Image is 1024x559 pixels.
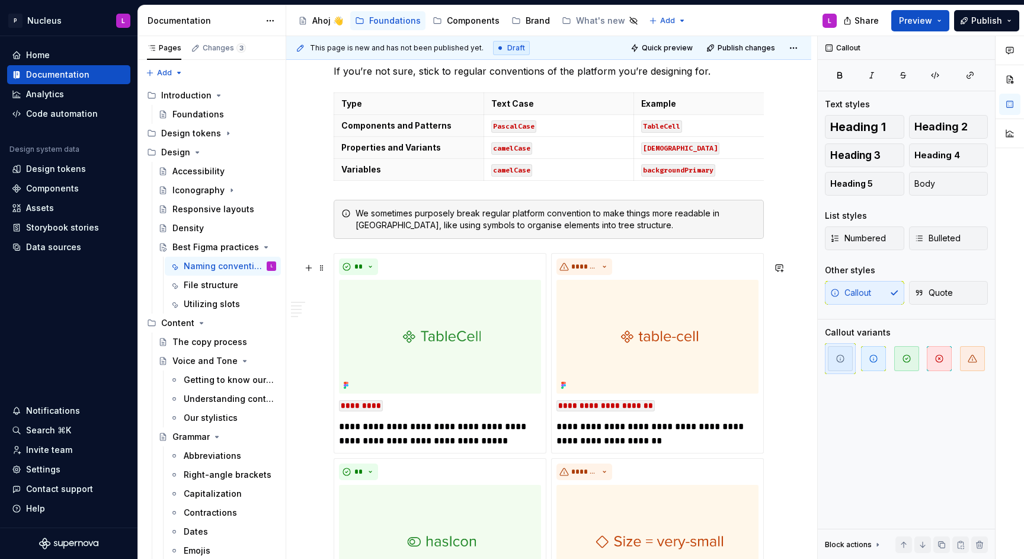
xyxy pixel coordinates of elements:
div: Notifications [26,405,80,417]
div: Documentation [148,15,260,27]
span: Publish changes [718,43,775,53]
strong: Components and Patterns [341,120,452,130]
div: We sometimes purposely break regular platform convention to make things more readable in [GEOGRAP... [356,207,756,231]
div: Utilizing slots [184,298,240,310]
div: Introduction [161,90,212,101]
button: Heading 5 [825,172,904,196]
span: Heading 2 [914,121,968,133]
div: Callout variants [825,327,891,338]
div: Emojis [184,545,210,557]
a: Grammar [153,427,281,446]
div: Naming convention [184,260,264,272]
div: Help [26,503,45,515]
button: Heading 1 [825,115,904,139]
div: Assets [26,202,54,214]
a: Components [428,11,504,30]
a: Assets [7,199,130,218]
div: Content [142,314,281,333]
div: Documentation [26,69,89,81]
button: Numbered [825,226,904,250]
span: Heading 3 [830,149,881,161]
button: Heading 4 [909,143,988,167]
a: Responsive layouts [153,200,281,219]
a: Our stylistics [165,408,281,427]
a: Supernova Logo [39,538,98,550]
div: Block actions [825,540,872,550]
button: Publish changes [703,40,780,56]
div: Foundations [172,108,224,120]
div: Getting to know our voice [184,374,274,386]
div: Design [142,143,281,162]
span: Quote [914,287,953,299]
span: 3 [236,43,246,53]
div: Components [26,183,79,194]
div: Capitalization [184,488,242,500]
a: Foundations [153,105,281,124]
div: Block actions [825,536,882,553]
img: 0a7fb8dd-aa44-497c-9f99-a08655cd13ed.png [556,280,759,394]
span: This page is new and has not been published yet. [310,43,484,53]
button: Add [645,12,690,29]
a: Data sources [7,238,130,257]
div: Density [172,222,204,234]
div: List styles [825,210,867,222]
a: Utilizing slots [165,295,281,314]
a: File structure [165,276,281,295]
a: Voice and Tone [153,352,281,370]
a: Understanding context [165,389,281,408]
button: Quote [909,281,988,305]
div: Components [447,15,500,27]
strong: Type [341,98,362,108]
span: Add [660,16,675,25]
button: Heading 2 [909,115,988,139]
code: backgroundPrimary [641,164,715,177]
div: Analytics [26,88,64,100]
div: Best Figma practices [172,241,259,253]
code: TableCell [641,120,682,133]
button: Share [837,10,887,31]
a: Code automation [7,104,130,123]
div: File structure [184,279,238,291]
span: Numbered [830,232,886,244]
button: Body [909,172,988,196]
div: Responsive layouts [172,203,254,215]
button: Quick preview [627,40,698,56]
div: Iconography [172,184,225,196]
button: Publish [954,10,1019,31]
div: Text styles [825,98,870,110]
div: Foundations [369,15,421,27]
div: Accessibility [172,165,225,177]
div: Design system data [9,145,79,154]
div: Data sources [26,241,81,253]
span: Body [914,178,935,190]
div: Right-angle brackets [184,469,271,481]
p: Variables [341,164,476,175]
div: Home [26,49,50,61]
span: Bulleted [914,232,961,244]
code: [DEMOGRAPHIC_DATA] [641,142,719,155]
span: Add [157,68,172,78]
span: Preview [899,15,932,27]
a: Brand [507,11,555,30]
button: Notifications [7,401,130,420]
a: Home [7,46,130,65]
a: Settings [7,460,130,479]
a: Right-angle brackets [165,465,281,484]
p: Text Case [491,98,626,110]
div: Design [161,146,190,158]
a: Iconography [153,181,281,200]
span: Heading 1 [830,121,886,133]
div: The copy process [172,336,247,348]
button: Heading 3 [825,143,904,167]
a: Dates [165,522,281,541]
button: PNucleusL [2,8,135,33]
a: Foundations [350,11,425,30]
div: Content [161,317,194,329]
div: L [271,260,273,272]
p: If you’re not sure, stick to regular conventions of the platform you’re designing for. [334,64,764,78]
div: Contact support [26,483,93,495]
div: Abbreviations [184,450,241,462]
button: Help [7,499,130,518]
div: Design tokens [142,124,281,143]
div: Page tree [293,9,643,33]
